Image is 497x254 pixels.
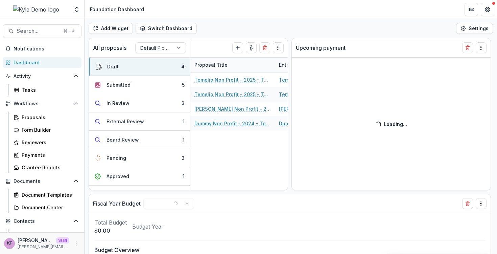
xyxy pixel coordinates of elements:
[11,112,81,123] a: Proposals
[89,94,190,112] button: In Review3
[14,101,71,107] span: Workflows
[465,3,478,16] button: Partners
[106,100,129,107] div: In Review
[3,71,81,82] button: Open Activity
[7,241,12,246] div: Kyle Ford
[93,44,126,52] p: All proposals
[3,43,81,54] button: Notifications
[22,191,76,198] div: Document Templates
[11,202,81,213] a: Document Center
[87,4,147,14] nav: breadcrumb
[194,105,271,112] a: [PERSON_NAME] Non Profit - 2024 - Temelio General [PERSON_NAME]
[106,154,126,162] div: Pending
[183,173,185,180] div: 1
[22,204,76,211] div: Document Center
[106,118,144,125] div: External Review
[90,6,144,13] div: Foundation Dashboard
[93,199,141,208] p: Fiscal Year Budget
[22,114,76,121] div: Proposals
[462,198,473,209] button: Delete card
[275,61,311,68] div: Entity Name
[456,23,493,34] button: Settings
[14,59,76,66] div: Dashboard
[476,198,487,209] button: Drag
[89,131,190,149] button: Board Review1
[56,237,69,244] p: Staff
[232,42,243,53] button: Create Proposal
[22,231,76,238] div: Grantees
[3,98,81,109] button: Open Workflows
[182,81,185,88] div: 5
[89,112,190,131] button: External Review1
[94,218,127,227] p: Total Budget
[194,120,271,127] a: Dummy Non Profit - 2024 - Temelio General [PERSON_NAME]
[107,63,119,70] div: Draft
[11,189,81,200] a: Document Templates
[182,154,185,162] div: 3
[182,100,185,107] div: 3
[194,76,271,83] a: Temelio Non Profit - 2025 - Temelio General [PERSON_NAME]
[3,176,81,187] button: Open Documents
[106,136,139,143] div: Board Review
[89,76,190,94] button: Submitted5
[89,23,133,34] button: Add Widget
[11,162,81,173] a: Grantee Reports
[190,58,275,72] div: Proposal Title
[462,42,473,53] button: Delete card
[106,81,131,88] div: Submitted
[22,164,76,171] div: Grantee Reports
[17,28,60,34] span: Search...
[194,91,271,98] a: Temelio Non Profit - 2025 - Temelio General [PERSON_NAME]
[190,61,232,68] div: Proposal Title
[279,91,323,98] a: Temelio Non Profit
[72,239,80,248] button: More
[279,76,323,83] a: Temelio Non Profit
[296,44,346,52] p: Upcoming payment
[13,5,59,14] img: Kyle Demo logo
[94,227,127,235] p: $0.00
[106,173,129,180] div: Approved
[22,139,76,146] div: Reviewers
[279,120,322,127] a: Dummy Non Profit
[3,57,81,68] a: Dashboard
[132,223,164,231] p: Budget Year
[94,246,485,254] p: Budget Overview
[183,118,185,125] div: 1
[273,42,284,53] button: Drag
[481,3,494,16] button: Get Help
[14,46,79,52] span: Notifications
[18,244,69,250] p: [PERSON_NAME][EMAIL_ADDRESS][DOMAIN_NAME]
[476,42,487,53] button: Drag
[89,167,190,186] button: Approved1
[181,63,185,70] div: 4
[22,126,76,133] div: Form Builder
[3,216,81,227] button: Open Contacts
[11,229,81,240] a: Grantees
[14,218,71,224] span: Contacts
[22,151,76,158] div: Payments
[89,58,190,76] button: Draft4
[14,178,71,184] span: Documents
[11,137,81,148] a: Reviewers
[3,24,81,38] button: Search...
[279,105,317,112] a: [PERSON_NAME]
[18,237,53,244] p: [PERSON_NAME]
[275,58,359,72] div: Entity Name
[22,86,76,93] div: Tasks
[183,136,185,143] div: 1
[14,73,71,79] span: Activity
[72,3,81,16] button: Open entity switcher
[89,149,190,167] button: Pending3
[11,124,81,135] a: Form Builder
[259,42,270,53] button: Delete card
[62,27,76,35] div: ⌘ + K
[11,149,81,161] a: Payments
[11,84,81,96] a: Tasks
[136,23,197,34] button: Switch Dashboard
[246,42,257,53] button: toggle-assigned-to-me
